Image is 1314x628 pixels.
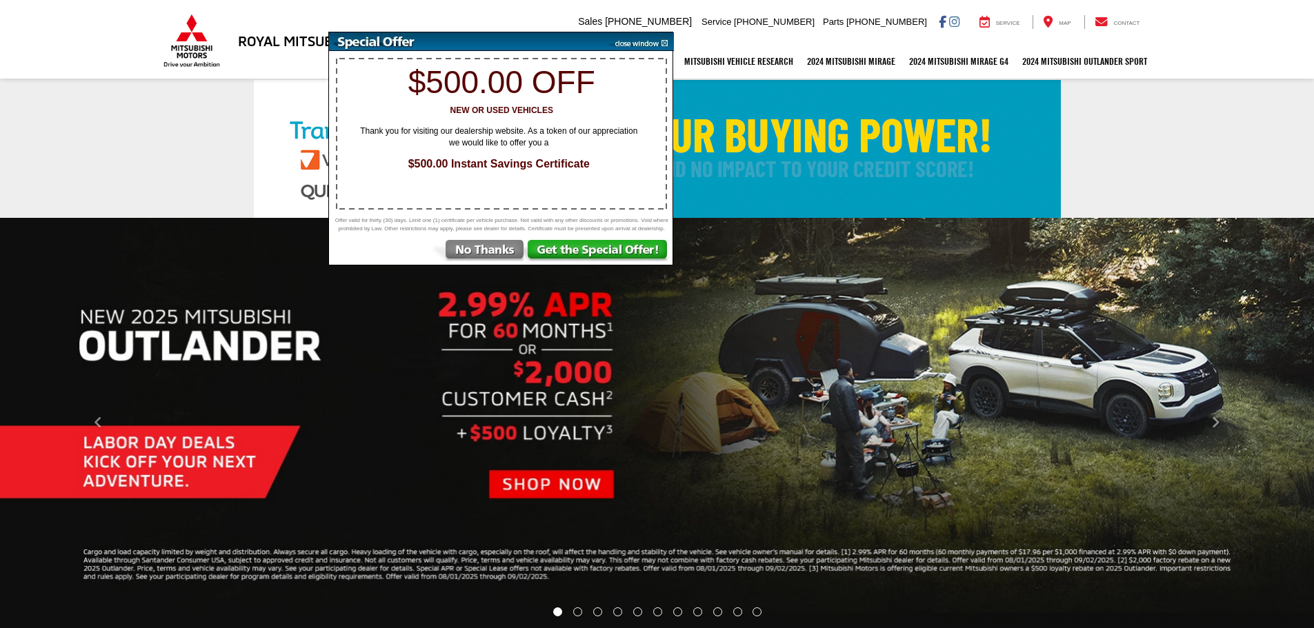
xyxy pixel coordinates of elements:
span: Parts [823,17,844,27]
img: Get the Special Offer [526,240,673,265]
span: Map [1059,20,1071,26]
li: Go to slide number 7. [673,607,682,616]
img: close window [604,32,674,51]
span: [PHONE_NUMBER] [846,17,927,27]
span: Sales [578,16,602,27]
li: Go to slide number 9. [713,607,722,616]
button: Click to view next picture. [1117,245,1314,600]
a: 2024 Mitsubishi Mirage [800,44,902,79]
h1: $500.00 off [337,65,666,100]
img: Special Offer [329,32,605,51]
li: Go to slide number 6. [653,607,662,616]
a: Map [1033,15,1081,29]
li: Go to slide number 5. [633,607,642,616]
li: Go to slide number 4. [613,607,622,616]
a: 2024 Mitsubishi Outlander SPORT [1015,44,1154,79]
span: Offer valid for thirty (30) days. Limit one (1) certificate per vehicle purchase. Not valid with ... [332,216,670,233]
a: Mitsubishi Vehicle Research [677,44,800,79]
li: Go to slide number 10. [733,607,742,616]
h3: Royal Mitsubishi [238,33,359,48]
span: Thank you for visiting our dealership website. As a token of our appreciation we would like to of... [350,125,647,149]
span: [PHONE_NUMBER] [734,17,815,27]
a: Instagram: Click to visit our Instagram page [949,16,959,27]
li: Go to slide number 2. [573,607,582,616]
span: [PHONE_NUMBER] [605,16,692,27]
span: Service [996,20,1020,26]
span: Service [701,17,731,27]
a: Service [969,15,1031,29]
img: No Thanks, Continue to Website [430,240,526,265]
li: Go to slide number 1. [553,607,562,616]
a: Facebook: Click to visit our Facebook page [939,16,946,27]
img: Check Your Buying Power [254,80,1061,218]
span: $500.00 Instant Savings Certificate [344,156,654,172]
li: Go to slide number 11. [753,607,761,616]
li: Go to slide number 8. [693,607,702,616]
a: 2024 Mitsubishi Mirage G4 [902,44,1015,79]
span: Contact [1113,20,1139,26]
img: Mitsubishi [161,14,223,68]
a: Contact [1084,15,1151,29]
h3: New or Used Vehicles [337,106,666,115]
li: Go to slide number 3. [593,607,602,616]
